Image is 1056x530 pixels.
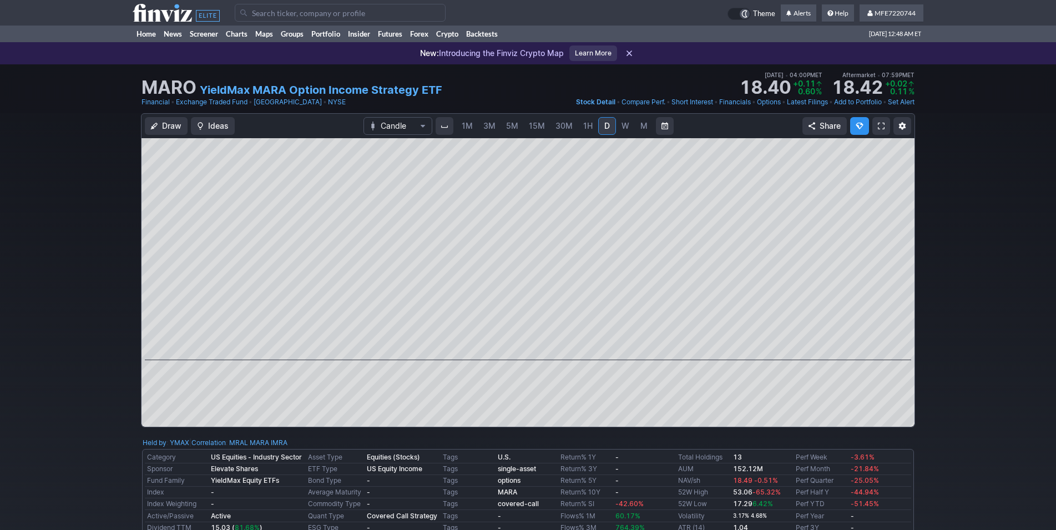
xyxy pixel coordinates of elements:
span: 1H [583,121,593,130]
a: Latest Filings [787,97,828,108]
a: Screener [186,26,222,42]
span: [DATE] 04:00PM ET [765,70,822,80]
td: Active/Passive [145,510,209,522]
a: Charts [222,26,251,42]
a: Futures [374,26,406,42]
b: - [211,499,214,508]
b: US Equity Income [367,465,422,473]
span: • [249,97,252,108]
a: 30M [550,117,578,135]
p: Introducing the Finviz Crypto Map [420,48,564,59]
span: • [829,97,833,108]
b: YieldMax Equity ETFs [211,476,279,484]
span: Compare Perf. [622,98,665,106]
a: Fullscreen [872,117,890,135]
a: covered-call [498,499,539,508]
td: Category [145,452,209,463]
a: W [617,117,634,135]
button: Share [802,117,847,135]
td: AUM [676,463,731,475]
td: Tags [441,487,496,498]
a: Forex [406,26,432,42]
a: MRAL [229,437,248,448]
a: YieldMax MARA Option Income Strategy ETF [200,82,442,98]
button: Draw [145,117,188,135]
span: • [171,97,175,108]
b: - [851,512,854,520]
h1: MARO [142,79,196,97]
span: • [617,97,620,108]
span: 1M [462,121,473,130]
td: Perf YTD [794,498,848,510]
span: Draw [162,120,181,132]
td: Tags [441,452,496,463]
span: W [622,121,629,130]
b: 53.06 [733,488,781,496]
span: • [883,97,887,108]
a: options [498,476,521,484]
b: - [615,488,619,496]
span: % [908,87,914,96]
a: Set Alert [888,97,914,108]
span: Share [820,120,841,132]
td: Return% 10Y [558,487,613,498]
a: Compare Perf. [622,97,665,108]
td: Return% 1Y [558,452,613,463]
span: Candle [381,120,415,132]
td: Return% 3Y [558,463,613,475]
a: Insider [344,26,374,42]
span: • [323,97,327,108]
b: - [367,476,370,484]
span: 0.60 [798,87,815,96]
a: MARA [498,488,517,496]
td: ETF Type [306,463,365,475]
b: - [211,488,214,496]
button: Chart Type [363,117,432,135]
b: U.S. [498,453,511,461]
a: Portfolio [307,26,344,42]
span: -42.60% [615,499,644,508]
td: 52W Low [676,498,731,510]
b: - [615,465,619,473]
a: NYSE [328,97,346,108]
a: Theme [727,8,775,20]
a: MARA [250,437,269,448]
a: Groups [277,26,307,42]
b: Equities (Stocks) [367,453,420,461]
td: Perf Half Y [794,487,848,498]
a: Add to Portfolio [834,97,882,108]
td: Index Weighting [145,498,209,510]
a: D [598,117,616,135]
td: Return% 5Y [558,475,613,487]
td: Tags [441,498,496,510]
span: -21.84% [851,465,879,473]
span: -44.94% [851,488,879,496]
b: Covered Call Strategy [367,512,437,520]
span: -0.51% [754,476,778,484]
td: Index [145,487,209,498]
span: Aftermarket 07:59PM ET [842,70,914,80]
span: Stock Detail [576,98,615,106]
span: • [785,72,788,78]
td: Tags [441,475,496,487]
b: - [367,499,370,508]
strong: 18.42 [831,79,883,97]
div: : [143,437,189,448]
a: 3M [478,117,501,135]
b: US Equities - Industry Sector [211,453,302,461]
a: Exchange Traded Fund [176,97,247,108]
b: 152.12M [733,465,763,473]
b: - [615,476,619,484]
a: Stock Detail [576,97,615,108]
span: 30M [555,121,573,130]
strong: 18.40 [739,79,791,97]
span: 18.49 [733,476,752,484]
span: M [640,121,648,130]
input: Search [235,4,446,22]
a: Financials [719,97,751,108]
span: MFE7220744 [875,9,916,17]
td: Perf Year [794,510,848,522]
span: [DATE] 12:48 AM ET [869,26,921,42]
